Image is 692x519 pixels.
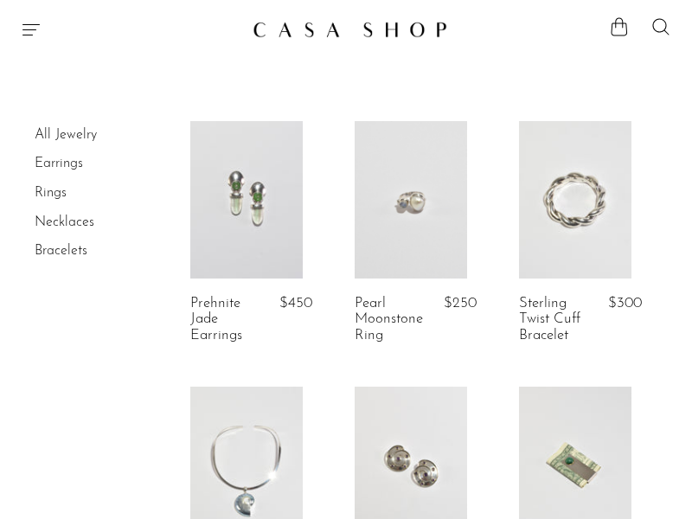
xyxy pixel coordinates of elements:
a: Rings [35,186,67,200]
span: $450 [279,296,312,311]
button: Menu [21,19,42,40]
span: $300 [608,296,642,311]
a: All Jewelry [35,128,97,142]
a: Bracelets [35,244,87,258]
a: Prehnite Jade Earrings [190,296,259,343]
span: $250 [444,296,477,311]
a: Sterling Twist Cuff Bracelet [519,296,587,343]
a: Earrings [35,157,83,170]
a: Pearl Moonstone Ring [355,296,423,343]
a: Necklaces [35,215,94,229]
